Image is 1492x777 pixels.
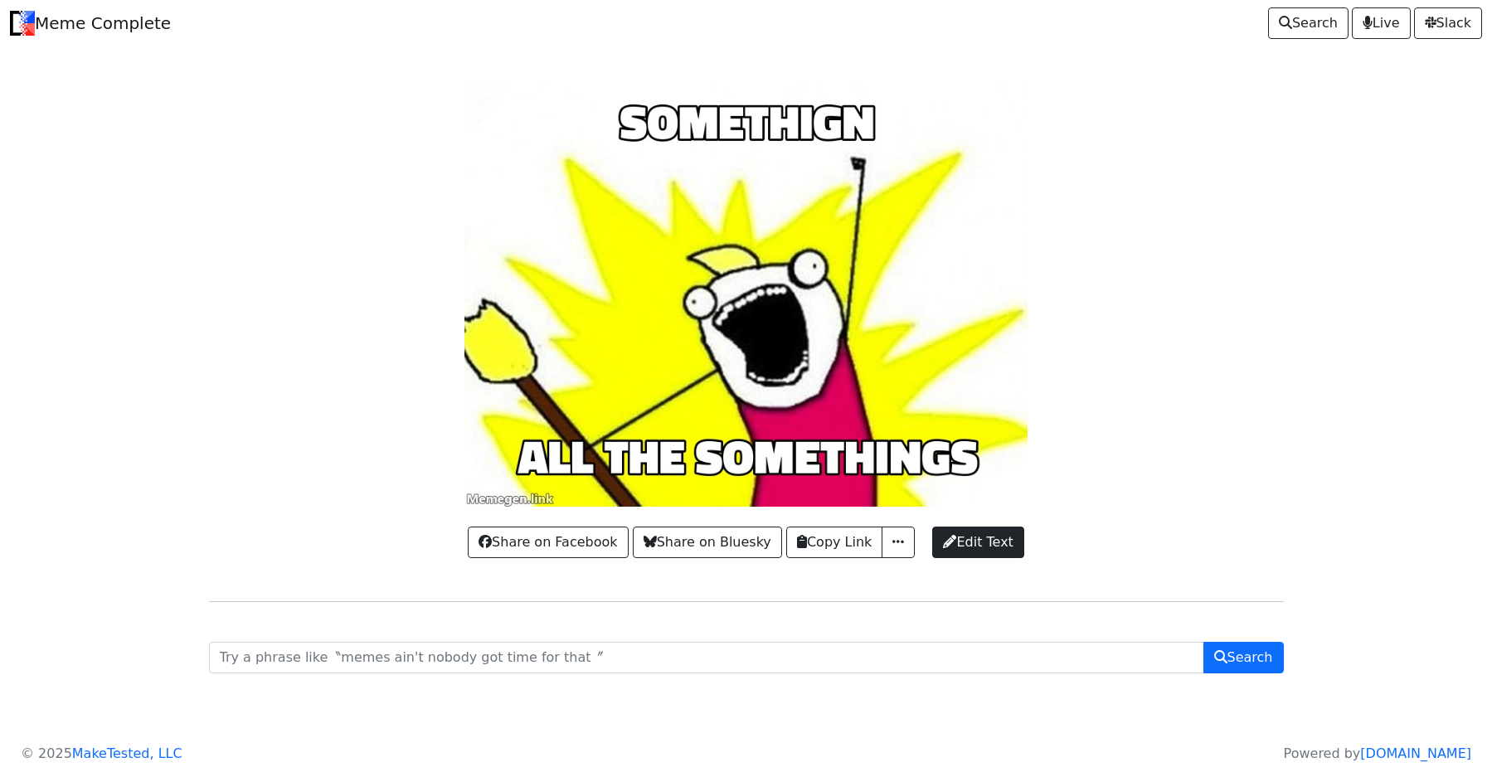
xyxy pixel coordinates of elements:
[1268,7,1349,39] a: Search
[786,527,882,558] button: Copy Link
[209,642,1204,673] input: Try a phrase like〝memes ain't nobody got time for that〞
[72,745,182,761] a: MakeTested, LLC
[479,532,617,552] span: Share on Facebook
[943,532,1013,552] span: Edit Text
[1414,7,1482,39] a: Slack
[1352,7,1411,39] a: Live
[633,527,782,558] a: Share on Bluesky
[21,744,182,764] p: © 2025
[1214,648,1273,668] span: Search
[1284,744,1471,764] p: Powered by
[1279,13,1338,33] span: Search
[10,7,171,40] a: Meme Complete
[932,527,1023,558] a: Edit Text
[468,527,628,558] a: Share on Facebook
[1360,745,1471,761] a: [DOMAIN_NAME]
[1363,13,1400,33] span: Live
[644,532,771,552] span: Share on Bluesky
[1203,642,1284,673] button: Search
[10,11,35,36] img: Meme Complete
[1425,13,1471,33] span: Slack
